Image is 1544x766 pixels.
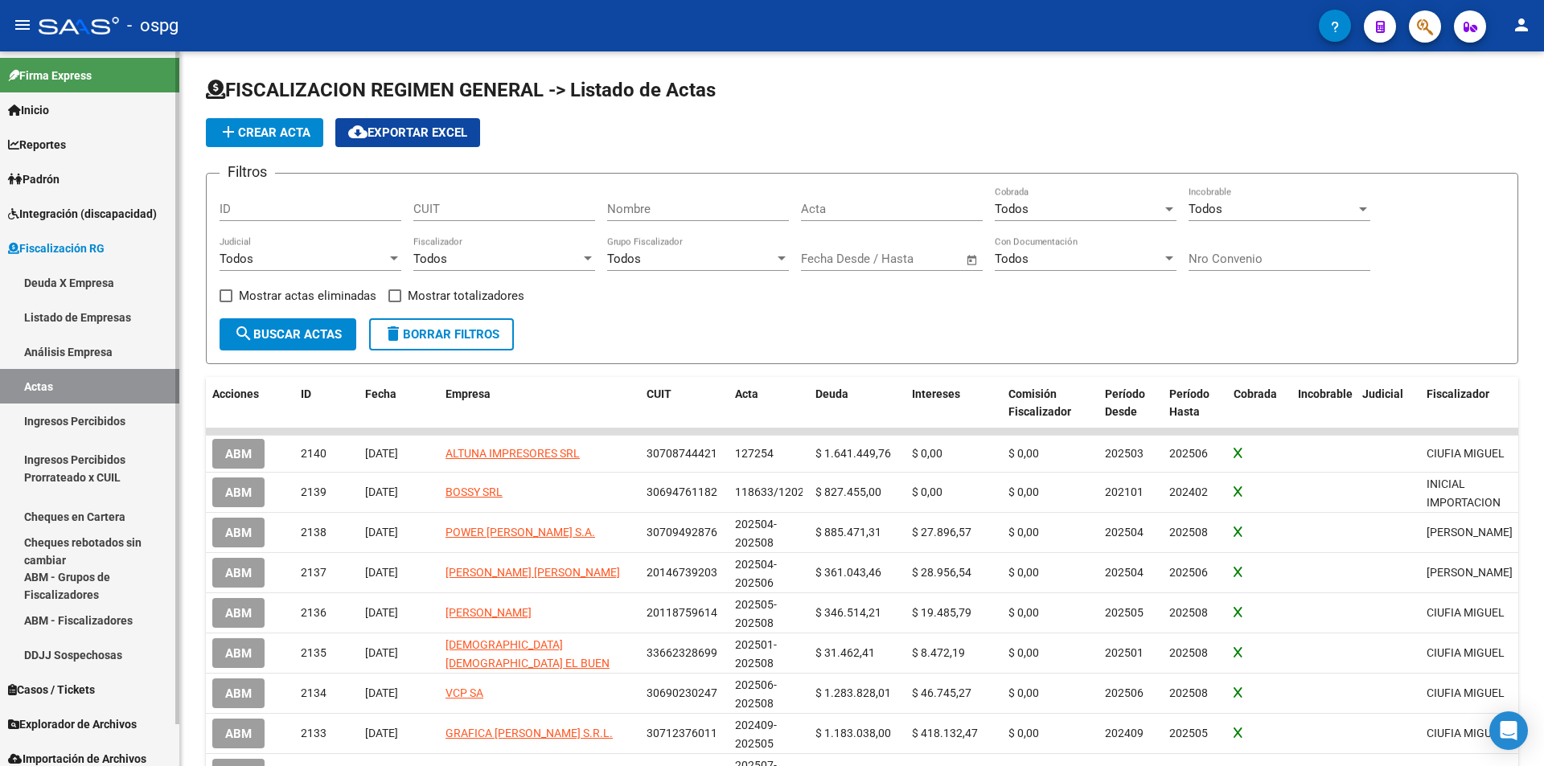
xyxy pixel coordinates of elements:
[912,606,971,619] span: $ 19.485,79
[912,387,960,400] span: Intereses
[1427,447,1505,460] span: CIUFIA MIGUEL
[301,485,326,498] span: 2139
[735,678,777,710] span: 202506-202508
[8,67,92,84] span: Firma Express
[446,526,595,539] span: POWER [PERSON_NAME] S.A.
[1002,377,1098,430] datatable-header-cell: Comisión Fiscalizador
[301,387,311,400] span: ID
[1356,377,1420,430] datatable-header-cell: Judicial
[212,638,265,668] button: ABM
[815,447,891,460] span: $ 1.641.449,76
[735,447,774,460] span: 127254
[647,447,717,460] span: 30708744421
[365,686,398,699] span: [DATE]
[912,485,942,498] span: $ 0,00
[1169,566,1208,579] span: 202506
[206,377,294,430] datatable-header-cell: Acciones
[1105,606,1144,619] span: 202505
[212,678,265,708] button: ABM
[384,327,499,342] span: Borrar Filtros
[1105,447,1144,460] span: 202503
[801,252,866,266] input: Fecha inicio
[1169,727,1208,739] span: 202505
[301,447,326,460] span: 2140
[446,566,620,579] span: [PERSON_NAME] [PERSON_NAME]
[815,485,881,498] span: $ 827.455,00
[413,252,447,266] span: Todos
[8,101,49,119] span: Inicio
[225,566,252,580] span: ABM
[212,387,259,400] span: Acciones
[206,118,323,147] button: Crear Acta
[220,252,253,266] span: Todos
[647,566,717,579] span: 20146739203
[1098,377,1163,430] datatable-header-cell: Período Desde
[1489,711,1528,750] div: Open Intercom Messenger
[1169,387,1209,419] span: Período Hasta
[1008,447,1039,460] span: $ 0,00
[1420,377,1541,430] datatable-header-cell: Fiscalizador
[735,598,777,629] span: 202505-202508
[1169,686,1208,699] span: 202508
[446,727,613,739] span: GRAFICA [PERSON_NAME] S.R.L.
[348,125,467,140] span: Exportar EXCEL
[219,125,310,140] span: Crear Acta
[220,318,356,350] button: Buscar Actas
[225,485,252,500] span: ABM
[815,727,891,739] span: $ 1.183.038,00
[815,606,881,619] span: $ 346.514,21
[365,646,398,659] span: [DATE]
[8,170,60,188] span: Padrón
[647,606,717,619] span: 20118759614
[359,377,439,430] datatable-header-cell: Fecha
[234,327,342,342] span: Buscar Actas
[369,318,514,350] button: Borrar Filtros
[647,686,717,699] span: 30690230247
[1427,526,1513,539] span: MORA LORENA
[446,606,532,619] span: [PERSON_NAME]
[408,286,524,305] span: Mostrar totalizadores
[1163,377,1227,430] datatable-header-cell: Período Hasta
[219,122,238,141] mat-icon: add
[1169,485,1208,498] span: 202402
[735,485,1034,498] span: 118633/120222/121843/122931/124052/125029/125366
[815,526,881,539] span: $ 885.471,31
[1008,727,1039,739] span: $ 0,00
[212,439,265,469] button: ABM
[8,681,95,698] span: Casos / Tickets
[912,727,978,739] span: $ 418.132,47
[1427,606,1505,619] span: CIUFIA MIGUEL
[225,646,252,661] span: ABM
[912,447,942,460] span: $ 0,00
[1189,202,1222,216] span: Todos
[912,526,971,539] span: $ 27.896,57
[225,526,252,540] span: ABM
[1362,387,1403,400] span: Judicial
[1291,377,1356,430] datatable-header-cell: Incobrable
[729,377,809,430] datatable-header-cell: Acta
[365,447,398,460] span: [DATE]
[1427,387,1489,400] span: Fiscalizador
[1427,727,1505,739] span: CIUFIA MIGUEL
[212,598,265,628] button: ABM
[225,447,252,461] span: ABM
[446,485,503,498] span: BOSSY SRL
[735,638,777,670] span: 202501-202508
[1234,387,1277,400] span: Cobrada
[212,558,265,588] button: ABM
[1105,526,1144,539] span: 202504
[365,387,396,400] span: Fecha
[647,646,717,659] span: 33662328699
[365,566,398,579] span: [DATE]
[815,387,848,400] span: Deuda
[365,727,398,739] span: [DATE]
[365,485,398,498] span: [DATE]
[301,566,326,579] span: 2137
[1427,686,1505,699] span: CIUFIA MIGUEL
[1008,566,1039,579] span: $ 0,00
[446,387,491,400] span: Empresa
[640,377,729,430] datatable-header-cell: CUIT
[881,252,959,266] input: Fecha fin
[365,606,398,619] span: [DATE]
[239,286,376,305] span: Mostrar actas eliminadas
